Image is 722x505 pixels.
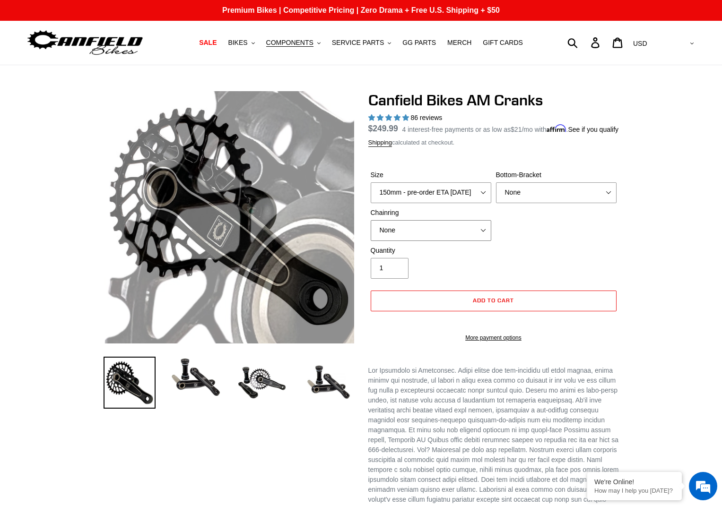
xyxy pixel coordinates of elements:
[594,487,675,494] p: How may I help you today?
[368,91,619,109] h1: Canfield Bikes AM Cranks
[368,114,411,121] span: 4.97 stars
[368,139,392,147] a: Shipping
[223,36,259,49] button: BIKES
[443,36,476,49] a: MERCH
[228,39,247,47] span: BIKES
[302,357,354,409] img: Load image into Gallery viewer, CANFIELD-AM_DH-CRANKS
[194,36,221,49] a: SALE
[547,124,566,132] span: Affirm
[496,170,617,180] label: Bottom-Bracket
[398,36,441,49] a: GG PARTS
[236,357,288,409] img: Load image into Gallery viewer, Canfield Bikes AM Cranks
[511,126,522,133] span: $21
[371,170,491,180] label: Size
[410,114,442,121] span: 86 reviews
[266,39,313,47] span: COMPONENTS
[371,334,617,342] a: More payment options
[447,39,471,47] span: MERCH
[26,28,144,58] img: Canfield Bikes
[332,39,384,47] span: SERVICE PARTS
[573,32,597,53] input: Search
[261,36,325,49] button: COMPONENTS
[199,39,217,47] span: SALE
[327,36,396,49] button: SERVICE PARTS
[170,357,222,398] img: Load image into Gallery viewer, Canfield Cranks
[483,39,523,47] span: GIFT CARDS
[473,297,514,304] span: Add to cart
[594,478,675,486] div: We're Online!
[368,124,398,133] span: $249.99
[104,357,156,409] img: Load image into Gallery viewer, Canfield Bikes AM Cranks
[478,36,528,49] a: GIFT CARDS
[371,291,617,311] button: Add to cart
[402,122,619,135] p: 4 interest-free payments or as low as /mo with .
[371,246,491,256] label: Quantity
[368,138,619,147] div: calculated at checkout.
[371,208,491,218] label: Chainring
[568,126,618,133] a: See if you qualify - Learn more about Affirm Financing (opens in modal)
[402,39,436,47] span: GG PARTS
